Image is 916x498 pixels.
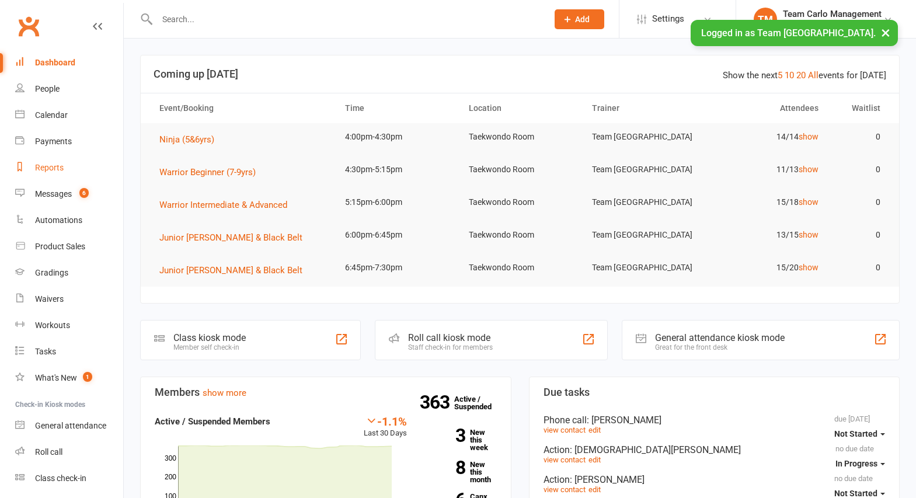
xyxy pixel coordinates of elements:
[155,386,497,398] h3: Members
[544,415,886,426] div: Phone call
[799,165,819,174] a: show
[15,102,123,128] a: Calendar
[581,254,705,281] td: Team [GEOGRAPHIC_DATA]
[35,373,77,382] div: What's New
[335,156,458,183] td: 4:30pm-5:15pm
[588,455,601,464] a: edit
[808,70,819,81] a: All
[587,415,661,426] span: : [PERSON_NAME]
[778,70,782,81] a: 5
[159,265,302,276] span: Junior [PERSON_NAME] & Black Belt
[15,76,123,102] a: People
[408,332,493,343] div: Roll call kiosk mode
[458,156,582,183] td: Taekwondo Room
[35,347,56,356] div: Tasks
[35,268,68,277] div: Gradings
[705,123,829,151] td: 14/14
[829,156,891,183] td: 0
[15,286,123,312] a: Waivers
[35,447,62,457] div: Roll call
[829,254,891,281] td: 0
[364,415,407,427] div: -1.1%
[35,163,64,172] div: Reports
[834,429,877,438] span: Not Started
[705,189,829,216] td: 15/18
[35,294,64,304] div: Waivers
[15,234,123,260] a: Product Sales
[35,215,82,225] div: Automations
[335,93,458,123] th: Time
[149,93,335,123] th: Event/Booking
[544,386,886,398] h3: Due tasks
[154,11,539,27] input: Search...
[454,386,506,419] a: 363Active / Suspended
[159,133,222,147] button: Ninja (5&6yrs)
[652,6,684,32] span: Settings
[79,188,89,198] span: 6
[35,84,60,93] div: People
[570,444,741,455] span: : [DEMOGRAPHIC_DATA][PERSON_NAME]
[159,263,311,277] button: Junior [PERSON_NAME] & Black Belt
[555,9,604,29] button: Add
[754,8,777,31] div: TM
[458,123,582,151] td: Taekwondo Room
[35,58,75,67] div: Dashboard
[799,263,819,272] a: show
[15,413,123,439] a: General attendance kiosk mode
[785,70,794,81] a: 10
[159,231,311,245] button: Junior [PERSON_NAME] & Black Belt
[834,423,885,444] button: Not Started
[154,68,886,80] h3: Coming up [DATE]
[15,339,123,365] a: Tasks
[364,415,407,440] div: Last 30 Days
[581,221,705,249] td: Team [GEOGRAPHIC_DATA]
[15,181,123,207] a: Messages 6
[829,189,891,216] td: 0
[14,12,43,41] a: Clubworx
[581,123,705,151] td: Team [GEOGRAPHIC_DATA]
[655,343,785,351] div: Great for the front desk
[335,221,458,249] td: 6:00pm-6:45pm
[705,221,829,249] td: 13/15
[35,110,68,120] div: Calendar
[544,485,586,494] a: view contact
[458,254,582,281] td: Taekwondo Room
[35,137,72,146] div: Payments
[173,343,246,351] div: Member self check-in
[875,20,896,45] button: ×
[159,200,287,210] span: Warrior Intermediate & Advanced
[799,197,819,207] a: show
[35,242,85,251] div: Product Sales
[15,365,123,391] a: What's New1
[335,123,458,151] td: 4:00pm-4:30pm
[796,70,806,81] a: 20
[408,343,493,351] div: Staff check-in for members
[458,189,582,216] td: Taekwondo Room
[581,93,705,123] th: Trainer
[835,453,885,474] button: In Progress
[424,429,497,451] a: 3New this week
[203,388,246,398] a: show more
[424,427,465,444] strong: 3
[35,321,70,330] div: Workouts
[829,221,891,249] td: 0
[544,444,886,455] div: Action
[173,332,246,343] div: Class kiosk mode
[723,68,886,82] div: Show the next events for [DATE]
[35,189,72,198] div: Messages
[783,9,883,19] div: Team Carlo Management
[15,50,123,76] a: Dashboard
[335,189,458,216] td: 5:15pm-6:00pm
[159,198,295,212] button: Warrior Intermediate & Advanced
[575,15,590,24] span: Add
[783,19,883,30] div: Team [GEOGRAPHIC_DATA]
[588,485,601,494] a: edit
[155,416,270,427] strong: Active / Suspended Members
[799,230,819,239] a: show
[15,260,123,286] a: Gradings
[458,221,582,249] td: Taekwondo Room
[544,474,886,485] div: Action
[159,165,264,179] button: Warrior Beginner (7-9yrs)
[15,465,123,492] a: Class kiosk mode
[15,207,123,234] a: Automations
